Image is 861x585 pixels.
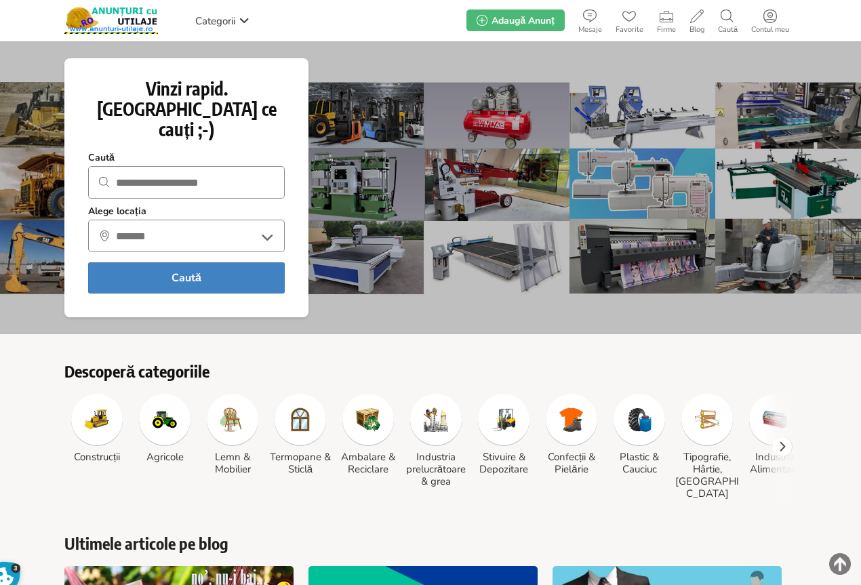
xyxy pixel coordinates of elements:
[683,7,711,34] a: Blog
[288,407,313,432] img: Termopane & Sticlă
[492,14,554,27] span: Adaugă Anunț
[64,361,797,380] h2: Descoperă categoriile
[132,394,197,463] a: Agricole Agricole
[403,394,468,487] a: Industria prelucrătoare & grea Industria prelucrătoare & grea
[742,451,807,475] h3: Industria Alimentară
[559,407,584,432] img: Confecții & Pielărie
[356,407,380,432] img: Ambalare & Reciclare
[88,152,115,164] strong: Caută
[200,394,265,475] a: Lemn & Mobilier Lemn & Mobilier
[11,563,21,573] span: 3
[744,26,796,34] span: Contul meu
[607,394,672,475] a: Plastic & Cauciuc Plastic & Cauciuc
[424,407,448,432] img: Industria prelucrătoare & grea
[195,14,235,28] span: Categorii
[153,407,177,432] img: Agricole
[627,407,652,432] img: Plastic & Cauciuc
[220,407,245,432] img: Lemn & Mobilier
[683,26,711,34] span: Blog
[650,7,683,34] a: Firme
[609,26,650,34] span: Favorite
[695,407,719,432] img: Tipografie, Hârtie, Carton
[88,262,285,294] button: Caută
[471,451,536,475] h3: Stivuire & Depozitare
[192,10,253,31] a: Categorii
[466,9,564,31] a: Adaugă Anunț
[650,26,683,34] span: Firme
[572,7,609,34] a: Mesaje
[711,26,744,34] span: Caută
[64,394,129,463] a: Construcții Construcții
[607,451,672,475] h3: Plastic & Cauciuc
[336,451,401,475] h3: Ambalare & Reciclare
[336,394,401,475] a: Ambalare & Reciclare Ambalare & Reciclare
[675,451,740,500] h3: Tipografie, Hârtie, [GEOGRAPHIC_DATA]
[829,553,851,575] img: scroll-to-top.png
[711,7,744,34] a: Caută
[64,533,797,552] a: Ultimele articole pe blog
[539,451,604,475] h3: Confecții & Pielărie
[200,451,265,475] h3: Lemn & Mobilier
[609,7,650,34] a: Favorite
[471,394,536,475] a: Stivuire & Depozitare Stivuire & Depozitare
[268,394,333,475] a: Termopane & Sticlă Termopane & Sticlă
[539,394,604,475] a: Confecții & Pielărie Confecții & Pielărie
[64,7,158,34] img: Anunturi-Utilaje.RO
[88,205,146,218] strong: Alege locația
[744,7,796,34] a: Contul meu
[403,451,468,487] h3: Industria prelucrătoare & grea
[132,451,197,463] h3: Agricole
[492,407,516,432] img: Stivuire & Depozitare
[85,407,109,432] img: Construcții
[742,394,807,475] a: Industria Alimentară Industria Alimentară
[268,451,333,475] h3: Termopane & Sticlă
[675,394,740,500] a: Tipografie, Hârtie, Carton Tipografie, Hârtie, [GEOGRAPHIC_DATA]
[64,451,129,463] h3: Construcții
[572,26,609,34] span: Mesaje
[88,79,285,140] h1: Vinzi rapid. [GEOGRAPHIC_DATA] ce cauți ;-)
